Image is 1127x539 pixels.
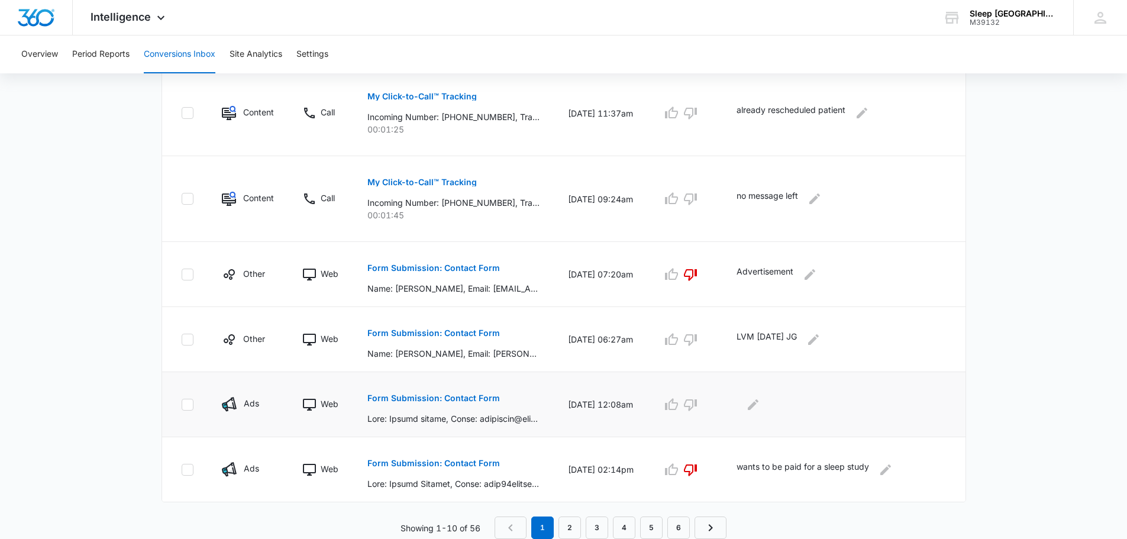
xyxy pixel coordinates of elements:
p: Web [321,267,338,280]
p: Form Submission: Contact Form [367,394,500,402]
p: Form Submission: Contact Form [367,264,500,272]
em: 1 [531,517,554,539]
button: My Click-to-Call™ Tracking [367,82,477,111]
button: Edit Comments [852,104,871,122]
button: Edit Comments [744,395,763,414]
button: My Click-to-Call™ Tracking [367,168,477,196]
div: account id [970,18,1056,27]
p: Content [243,106,274,118]
button: Edit Comments [805,189,824,208]
button: Form Submission: Contact Form [367,254,500,282]
p: Name: [PERSON_NAME], Email: [EMAIL_ADDRESS][DOMAIN_NAME], Phone: [PHONE_NUMBER], Are you a new pa... [367,282,540,295]
td: [DATE] 12:08am [554,372,648,437]
td: [DATE] 11:37am [554,70,648,156]
td: [DATE] 02:14pm [554,437,648,502]
p: Advertisement [737,265,793,284]
p: Lore: Ipsumd Sitamet, Conse: adip94elitseddoe@tempo.inc, Utlab: 4617393769, Etd mag a eni adminim... [367,477,540,490]
button: Edit Comments [876,460,895,479]
p: Web [321,463,338,475]
p: Other [243,333,265,345]
button: Period Reports [72,35,130,73]
p: Web [321,398,338,410]
p: Incoming Number: [PHONE_NUMBER], Tracking Number: [PHONE_NUMBER], Ring To: [PHONE_NUMBER], Caller... [367,111,540,123]
p: 00:01:45 [367,209,540,221]
p: Lore: Ipsumd sitame, Conse: adipiscin@elits.doe, Tempo: 7398677265, Inc utl e dol magnaal?: Eni, ... [367,412,540,425]
button: Form Submission: Contact Form [367,319,500,347]
button: Site Analytics [230,35,282,73]
p: Ads [244,397,259,409]
p: 00:01:25 [367,123,540,135]
button: Form Submission: Contact Form [367,384,500,412]
p: Content [243,192,274,204]
a: Page 5 [640,517,663,539]
td: [DATE] 09:24am [554,156,648,242]
p: Form Submission: Contact Form [367,459,500,467]
p: Other [243,267,265,280]
td: [DATE] 07:20am [554,242,648,307]
p: no message left [737,189,798,208]
a: Page 6 [667,517,690,539]
span: Intelligence [91,11,151,23]
p: Call [321,106,335,118]
button: Conversions Inbox [144,35,215,73]
p: wants to be paid for a sleep study [737,460,869,479]
a: Page 4 [613,517,635,539]
p: My Click-to-Call™ Tracking [367,178,477,186]
p: My Click-to-Call™ Tracking [367,92,477,101]
td: [DATE] 06:27am [554,307,648,372]
a: Page 2 [558,517,581,539]
p: Showing 1-10 of 56 [401,522,480,534]
p: Ads [244,462,259,475]
p: Name: [PERSON_NAME], Email: [PERSON_NAME][EMAIL_ADDRESS][DOMAIN_NAME], Phone: [PHONE_NUMBER], Are... [367,347,540,360]
p: Form Submission: Contact Form [367,329,500,337]
button: Edit Comments [804,330,823,349]
a: Next Page [695,517,726,539]
button: Overview [21,35,58,73]
button: Form Submission: Contact Form [367,449,500,477]
button: Settings [296,35,328,73]
p: Call [321,192,335,204]
nav: Pagination [495,517,726,539]
p: already rescheduled patient [737,104,845,122]
button: Edit Comments [800,265,819,284]
p: LVM [DATE] JG [737,330,797,349]
a: Page 3 [586,517,608,539]
div: account name [970,9,1056,18]
p: Web [321,333,338,345]
p: Incoming Number: [PHONE_NUMBER], Tracking Number: [PHONE_NUMBER], Ring To: [PHONE_NUMBER], Caller... [367,196,540,209]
